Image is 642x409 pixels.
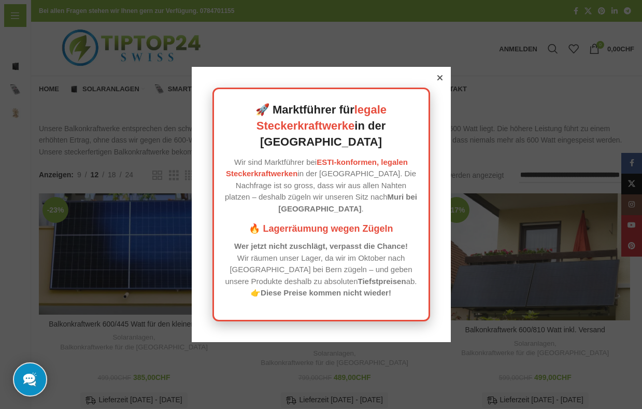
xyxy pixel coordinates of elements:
[256,103,387,132] a: legale Steckerkraftwerke
[234,242,408,250] strong: Wer jetzt nicht zuschlägt, verpasst die Chance!
[224,157,418,215] p: Wir sind Marktführer bei in der [GEOGRAPHIC_DATA]. Die Nachfrage ist so gross, dass wir aus allen...
[224,222,418,235] h3: 🔥 Lagerräumung wegen Zügeln
[224,102,418,150] h2: 🚀 Marktführer für in der [GEOGRAPHIC_DATA]
[261,288,391,297] strong: Diese Preise kommen nicht wieder!
[226,158,408,178] a: ESTI-konformen, legalen Steckerkraftwerken
[224,241,418,299] p: Wir räumen unser Lager, da wir im Oktober nach [GEOGRAPHIC_DATA] bei Bern zügeln – und geben unse...
[358,277,406,286] strong: Tiefstpreisen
